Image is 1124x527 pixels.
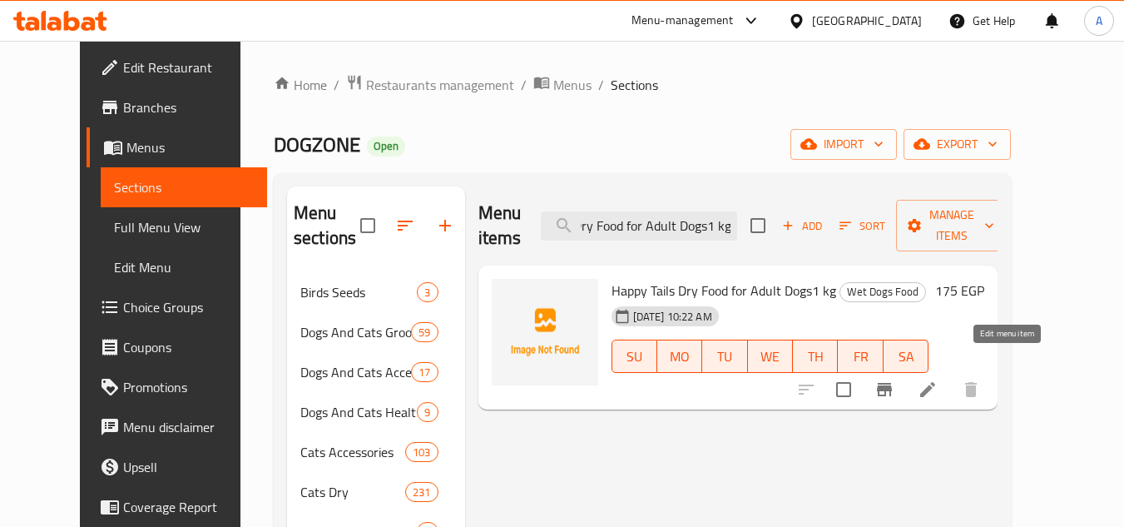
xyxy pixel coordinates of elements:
span: export [917,134,998,155]
h2: Menu sections [294,201,360,251]
span: Sections [114,177,255,197]
span: Add item [775,213,829,239]
a: Restaurants management [346,74,514,96]
button: delete [951,370,991,410]
button: WE [748,340,793,373]
div: Birds Seeds3 [287,272,465,312]
div: Dogs And Cats Health9 [287,392,465,432]
div: items [411,322,438,342]
span: Add [780,216,824,236]
span: SA [890,345,922,369]
a: Edit Restaurant [87,47,268,87]
span: Coverage Report [123,497,255,517]
span: 59 [412,325,437,341]
button: export [904,129,1011,160]
span: Full Menu View [114,217,255,237]
div: Cats Accessories103 [287,432,465,472]
div: Cats Dry231 [287,472,465,512]
span: Sort items [829,213,896,239]
a: Branches [87,87,268,127]
button: Manage items [896,200,1008,251]
h6: 175 EGP [935,279,984,302]
a: Home [274,75,327,95]
span: Wet Dogs Food [840,282,925,301]
span: Edit Menu [114,257,255,277]
span: WE [755,345,786,369]
a: Coupons [87,327,268,367]
span: DOGZONE [274,126,360,163]
span: [DATE] 10:22 AM [626,309,719,325]
div: Dogs And Cats Grooming59 [287,312,465,352]
span: SU [619,345,651,369]
div: [GEOGRAPHIC_DATA] [812,12,922,30]
span: Dogs And Cats Accessories [300,362,411,382]
div: items [411,362,438,382]
span: Dogs And Cats Grooming [300,322,411,342]
span: Open [367,139,405,153]
div: items [417,282,438,302]
span: 17 [412,365,437,380]
div: items [405,482,438,502]
div: items [417,402,438,422]
span: Menus [126,137,255,157]
div: Menu-management [631,11,734,31]
span: Select all sections [350,208,385,243]
div: Cats Dry [300,482,405,502]
span: TH [800,345,831,369]
span: Birds Seeds [300,282,417,302]
span: 3 [418,285,437,301]
div: Wet Dogs Food [839,282,926,302]
a: Coverage Report [87,487,268,527]
span: import [804,134,884,155]
span: Upsell [123,457,255,477]
span: 231 [406,485,437,500]
button: SA [884,340,928,373]
input: search [541,211,737,241]
a: Menu disclaimer [87,407,268,447]
a: Upsell [87,447,268,487]
div: Cats Accessories [300,442,405,462]
button: TU [702,340,747,373]
a: Menus [533,74,592,96]
span: Promotions [123,377,255,397]
a: Full Menu View [101,207,268,247]
span: Manage items [909,205,994,246]
a: Choice Groups [87,287,268,327]
span: Branches [123,97,255,117]
a: Promotions [87,367,268,407]
span: Sections [611,75,658,95]
span: A [1096,12,1102,30]
button: Branch-specific-item [864,370,904,410]
h2: Menu items [478,201,522,251]
li: / [598,75,604,95]
li: / [334,75,339,95]
li: / [521,75,527,95]
button: Add [775,213,829,239]
div: Open [367,137,405,157]
span: Sort [839,216,885,236]
span: Select to update [826,372,861,407]
button: import [790,129,897,160]
a: Sections [101,167,268,207]
nav: breadcrumb [274,74,1011,96]
span: Menus [553,75,592,95]
span: Edit Restaurant [123,57,255,77]
button: MO [657,340,702,373]
button: SU [612,340,657,373]
button: Add section [425,206,465,246]
button: FR [838,340,883,373]
a: Menus [87,127,268,167]
a: Edit Menu [101,247,268,287]
span: 9 [418,405,437,420]
button: TH [793,340,838,373]
span: FR [844,345,876,369]
span: TU [709,345,740,369]
span: Dogs And Cats Health [300,402,417,422]
span: Sort sections [385,206,425,246]
div: Dogs And Cats Accessories17 [287,352,465,392]
span: 103 [406,445,437,460]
